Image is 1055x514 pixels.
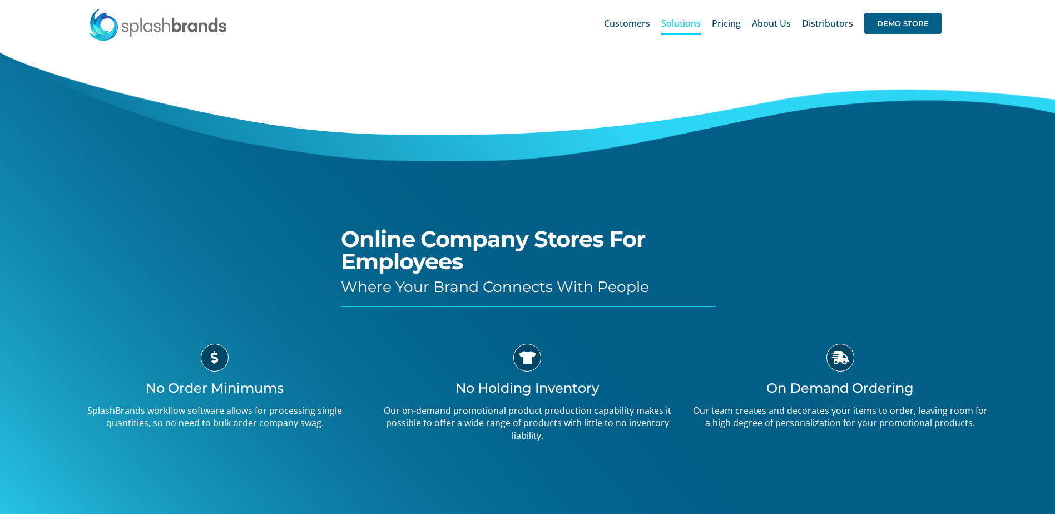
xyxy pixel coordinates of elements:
a: Customers [604,6,650,41]
span: Online Company Stores For Employees [341,225,645,275]
span: Customers [604,19,650,28]
span: Pricing [712,19,741,28]
img: SplashBrands.com Logo [88,8,227,41]
a: Distributors [802,6,853,41]
h3: On Demand Ordering [692,380,988,396]
p: Our team creates and decorates your items to order, leaving room for a high degree of personaliza... [692,404,988,429]
a: Pricing [712,6,741,41]
span: Solutions [661,19,701,28]
h3: No Holding Inventory [379,380,675,396]
p: Our on-demand promotional product production capability makes it possible to offer a wide range o... [379,404,675,442]
nav: Main Menu [604,6,942,41]
span: About Us [752,19,791,28]
h3: No Order Minimums [67,380,363,396]
span: Distributors [802,19,853,28]
span: DEMO STORE [864,13,942,34]
p: SplashBrands workflow software allows for processing single quantities, so no need to bulk order ... [67,404,363,429]
a: DEMO STORE [864,6,942,41]
span: Where Your Brand Connects With People [341,278,649,296]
